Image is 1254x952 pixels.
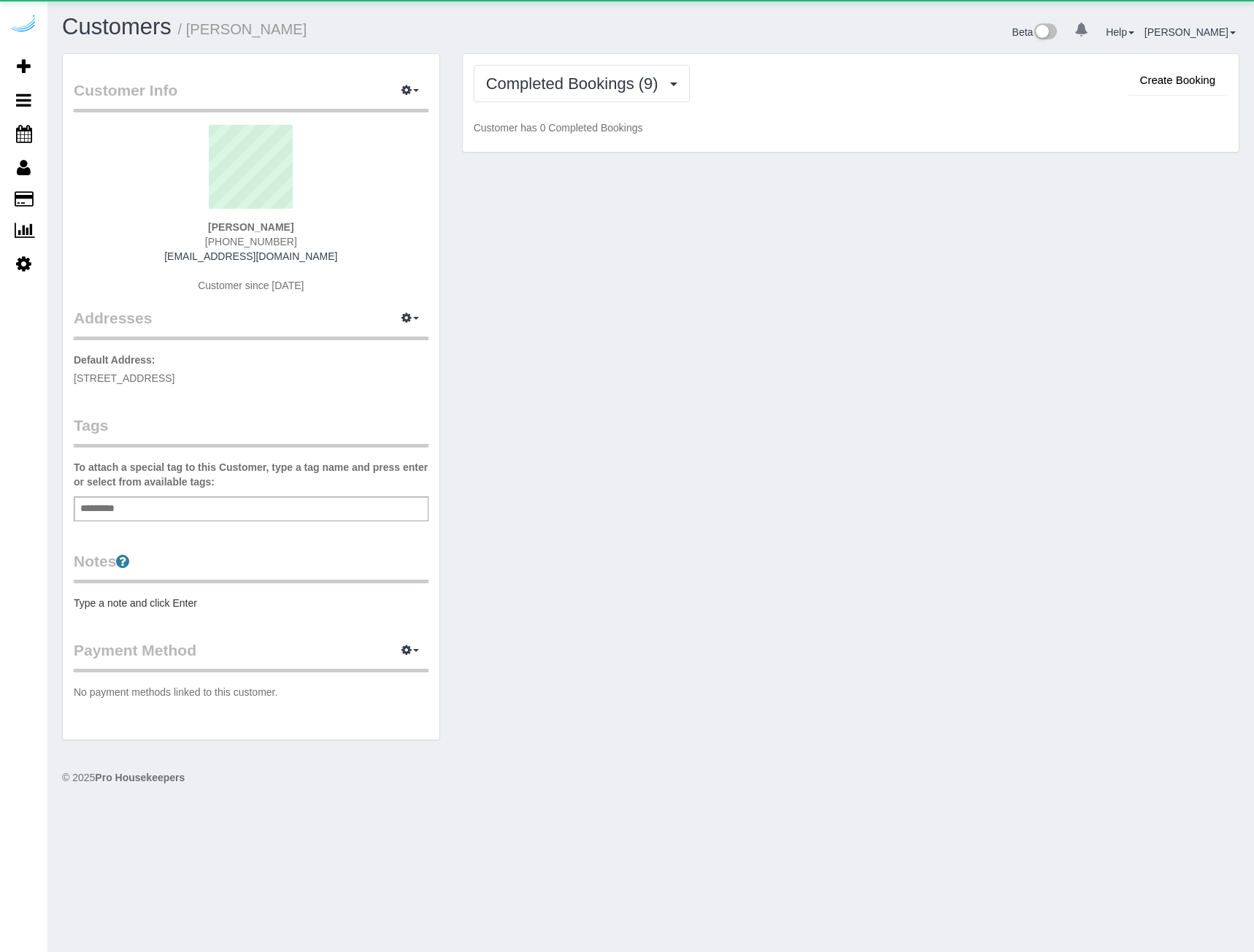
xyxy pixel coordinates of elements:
[9,15,38,35] img: Automaid Logo
[62,14,172,39] a: Customers
[74,596,428,610] pre: Type a note and click Enter
[74,372,174,384] span: [STREET_ADDRESS]
[74,80,428,112] legend: Customer Info
[474,120,1228,135] p: Customer has 0 Completed Bookings
[74,415,428,448] legend: Tags
[1012,26,1058,38] a: Beta
[486,74,666,93] span: Completed Bookings (9)
[1145,26,1236,38] a: [PERSON_NAME]
[74,353,155,367] label: Default Address:
[205,236,297,247] span: [PHONE_NUMBER]
[208,221,293,233] strong: [PERSON_NAME]
[474,65,690,102] button: Completed Bookings (9)
[74,685,428,699] p: No payment methods linked to this customer.
[164,250,337,262] a: [EMAIL_ADDRESS][DOMAIN_NAME]
[62,770,1239,785] div: © 2025
[178,21,307,37] small: / [PERSON_NAME]
[1033,23,1057,42] img: New interface
[1128,65,1228,96] button: Create Booking
[198,280,304,291] span: Customer since [DATE]
[74,640,428,672] legend: Payment Method
[74,550,428,583] legend: Notes
[1106,26,1134,38] a: Help
[74,460,428,489] label: To attach a special tag to this Customer, type a tag name and press enter or select from availabl...
[95,772,185,783] strong: Pro Housekeepers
